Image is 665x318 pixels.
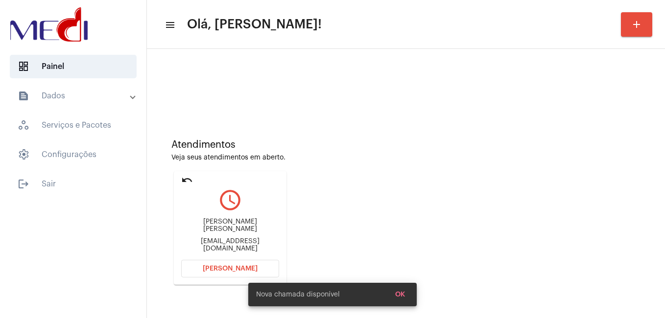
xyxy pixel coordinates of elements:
[6,84,146,108] mat-expansion-panel-header: sidenav iconDados
[10,55,137,78] span: Painel
[18,149,29,160] span: sidenav icon
[18,178,29,190] mat-icon: sidenav icon
[187,17,322,32] span: Olá, [PERSON_NAME]!
[18,61,29,72] span: sidenav icon
[256,290,340,299] span: Nova chamada disponível
[18,90,29,102] mat-icon: sidenav icon
[171,139,641,150] div: Atendimentos
[395,291,405,298] span: OK
[631,19,642,30] mat-icon: add
[10,143,137,166] span: Configurações
[10,114,137,137] span: Serviços e Pacotes
[10,172,137,196] span: Sair
[171,154,641,161] div: Veja seus atendimentos em aberto.
[387,286,413,303] button: OK
[181,174,193,186] mat-icon: undo
[181,188,279,212] mat-icon: query_builder
[181,238,279,252] div: [EMAIL_ADDRESS][DOMAIN_NAME]
[181,218,279,233] div: [PERSON_NAME] [PERSON_NAME]
[18,119,29,131] span: sidenav icon
[18,90,131,102] mat-panel-title: Dados
[203,265,258,272] span: [PERSON_NAME]
[165,19,174,31] mat-icon: sidenav icon
[8,5,90,44] img: d3a1b5fa-500b-b90f-5a1c-719c20e9830b.png
[181,260,279,277] button: [PERSON_NAME]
